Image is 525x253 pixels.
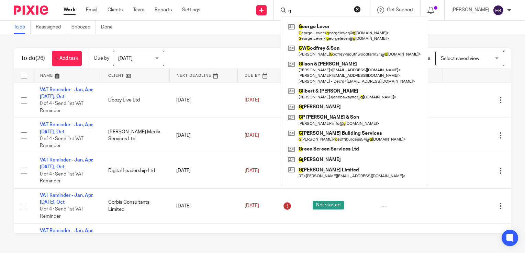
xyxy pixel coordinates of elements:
span: 0 of 4 · Send 1st VAT Reminder [40,136,83,148]
p: [PERSON_NAME] [451,7,489,13]
a: Team [133,7,144,13]
a: Reassigned [36,21,66,34]
input: Search [288,8,349,14]
div: --- [381,203,436,209]
span: Select saved view [441,56,479,61]
a: Reports [155,7,172,13]
span: Get Support [387,8,413,12]
td: [DATE] [169,83,238,118]
a: VAT Reminder - Jan, Apr, [DATE], Oct [40,122,93,134]
a: Snoozed [71,21,96,34]
h1: To do [21,55,45,62]
a: Settings [182,7,200,13]
a: VAT Reminder - Jan, Apr, [DATE], Oct [40,158,93,169]
a: + Add task [52,51,82,66]
td: Digital Leadership Ltd [101,153,170,189]
span: 0 of 4 · Send 1st VAT Reminder [40,172,83,184]
a: Clients [108,7,123,13]
td: Corbis Consultants Limited [101,188,170,224]
a: VAT Reminder - Jan, Apr, [DATE], Oct [40,228,93,240]
a: To do [14,21,31,34]
a: VAT Reminder - Jan, Apr, [DATE], Oct [40,87,93,99]
span: 0 of 4 · Send 1st VAT Reminder [40,101,83,113]
img: svg%3E [493,5,504,16]
span: [DATE] [245,133,259,138]
p: Due by [94,55,109,62]
td: Doozy Live Ltd [101,83,170,118]
td: [PERSON_NAME] Media Services Ltd [101,118,170,153]
a: Done [101,21,118,34]
span: [DATE] [245,98,259,103]
td: [DATE] [169,188,238,224]
button: Clear [354,6,361,13]
span: 0 of 4 · Send 1st VAT Reminder [40,207,83,219]
span: [DATE] [118,56,133,61]
a: VAT Reminder - Jan, Apr, [DATE], Oct [40,193,93,205]
span: (26) [35,56,45,61]
td: [DATE] [169,153,238,189]
img: Pixie [14,5,48,15]
span: Not started [313,201,344,209]
span: [DATE] [245,168,259,173]
a: Work [64,7,76,13]
td: [DATE] [169,118,238,153]
span: [DATE] [245,204,259,208]
a: Email [86,7,97,13]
